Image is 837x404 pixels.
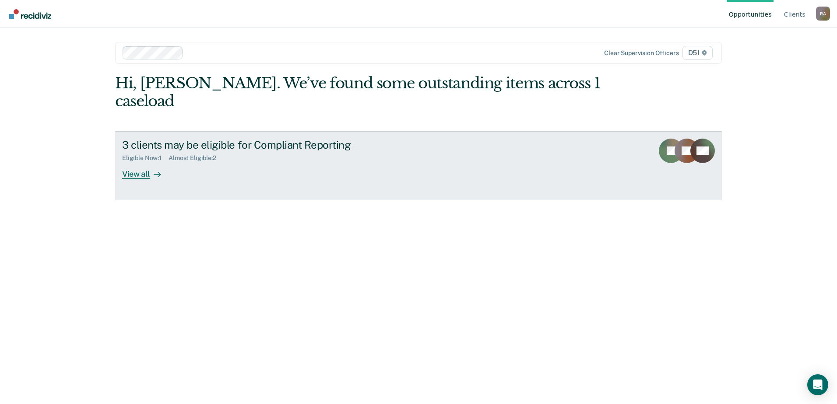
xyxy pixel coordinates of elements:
span: D51 [682,46,713,60]
a: 3 clients may be eligible for Compliant ReportingEligible Now:1Almost Eligible:2View all [115,131,722,200]
div: Open Intercom Messenger [807,374,828,395]
div: View all [122,162,171,179]
button: Profile dropdown button [816,7,830,21]
div: Almost Eligible : 2 [169,154,223,162]
div: Eligible Now : 1 [122,154,169,162]
div: 3 clients may be eligible for Compliant Reporting [122,139,429,151]
img: Recidiviz [9,9,51,19]
div: Hi, [PERSON_NAME]. We’ve found some outstanding items across 1 caseload [115,74,601,110]
div: R A [816,7,830,21]
div: Clear supervision officers [604,49,679,57]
